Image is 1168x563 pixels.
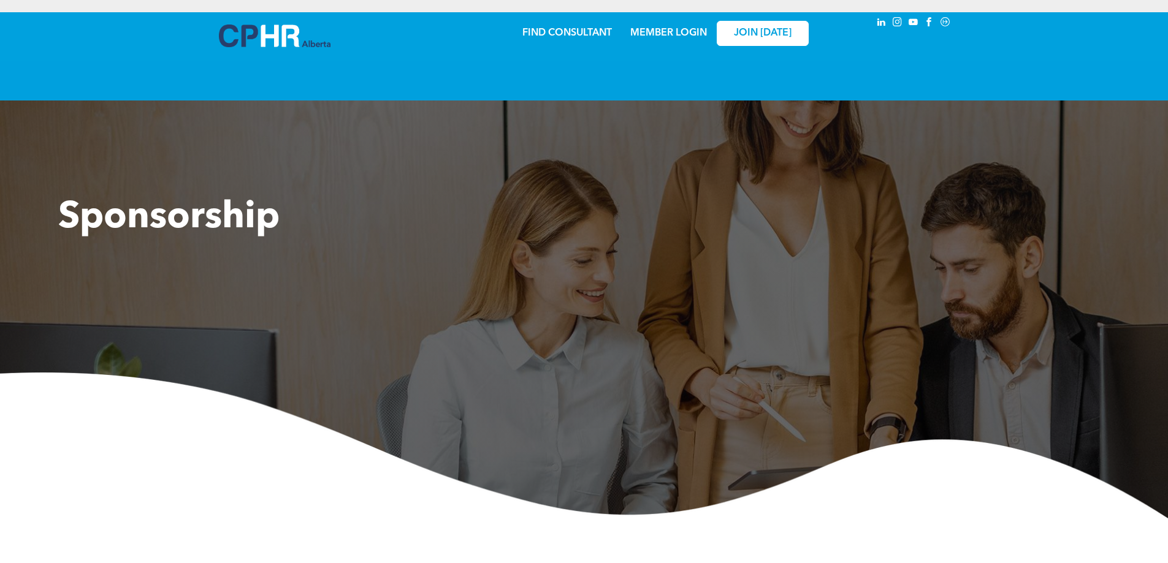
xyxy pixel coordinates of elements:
[58,200,280,236] span: Sponsorship
[939,15,952,32] a: Social network
[522,28,612,38] a: FIND CONSULTANT
[875,15,888,32] a: linkedin
[630,28,707,38] a: MEMBER LOGIN
[891,15,904,32] a: instagram
[907,15,920,32] a: youtube
[717,21,809,46] a: JOIN [DATE]
[219,25,330,47] img: A blue and white logo for cp alberta
[923,15,936,32] a: facebook
[734,28,792,39] span: JOIN [DATE]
